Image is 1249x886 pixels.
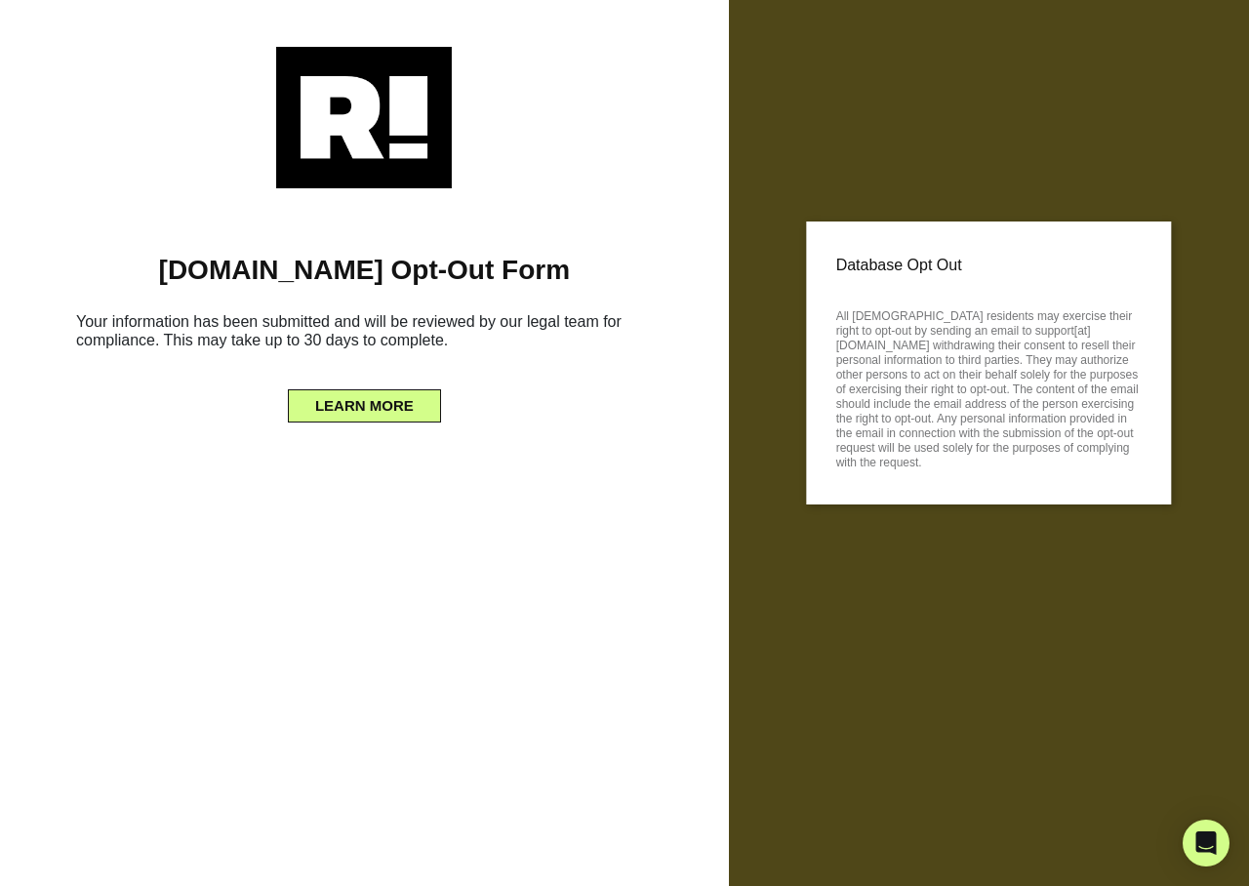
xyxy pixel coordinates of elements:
h1: [DOMAIN_NAME] Opt-Out Form [29,254,700,287]
img: Retention.com [276,47,452,188]
h6: Your information has been submitted and will be reviewed by our legal team for compliance. This m... [29,304,700,365]
div: Open Intercom Messenger [1183,820,1229,866]
button: LEARN MORE [288,389,441,423]
a: LEARN MORE [288,392,441,408]
p: All [DEMOGRAPHIC_DATA] residents may exercise their right to opt-out by sending an email to suppo... [836,303,1142,470]
p: Database Opt Out [836,251,1142,280]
